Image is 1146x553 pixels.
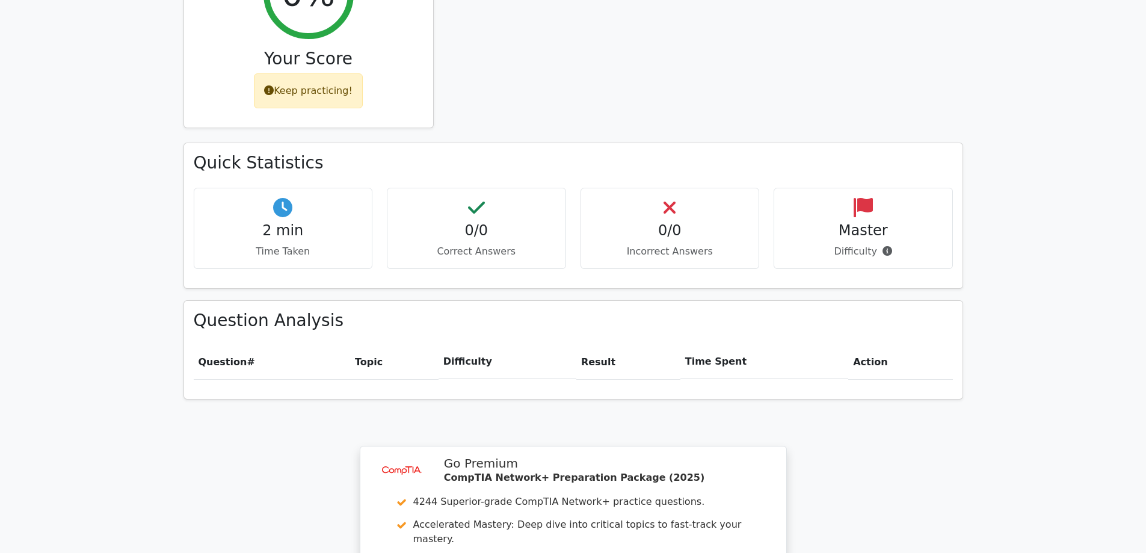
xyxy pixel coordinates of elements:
th: Time Spent [680,345,848,379]
h3: Question Analysis [194,310,953,331]
h3: Your Score [194,49,424,69]
th: # [194,345,350,379]
th: Result [576,345,680,379]
h3: Quick Statistics [194,153,953,173]
th: Difficulty [439,345,576,379]
th: Topic [350,345,439,379]
p: Difficulty [784,244,943,259]
p: Correct Answers [397,244,556,259]
div: Keep practicing! [254,73,363,108]
th: Action [848,345,952,379]
h4: 0/0 [591,222,750,239]
h4: 0/0 [397,222,556,239]
h4: 2 min [204,222,363,239]
span: Question [199,356,247,368]
h4: Master [784,222,943,239]
p: Incorrect Answers [591,244,750,259]
p: Time Taken [204,244,363,259]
